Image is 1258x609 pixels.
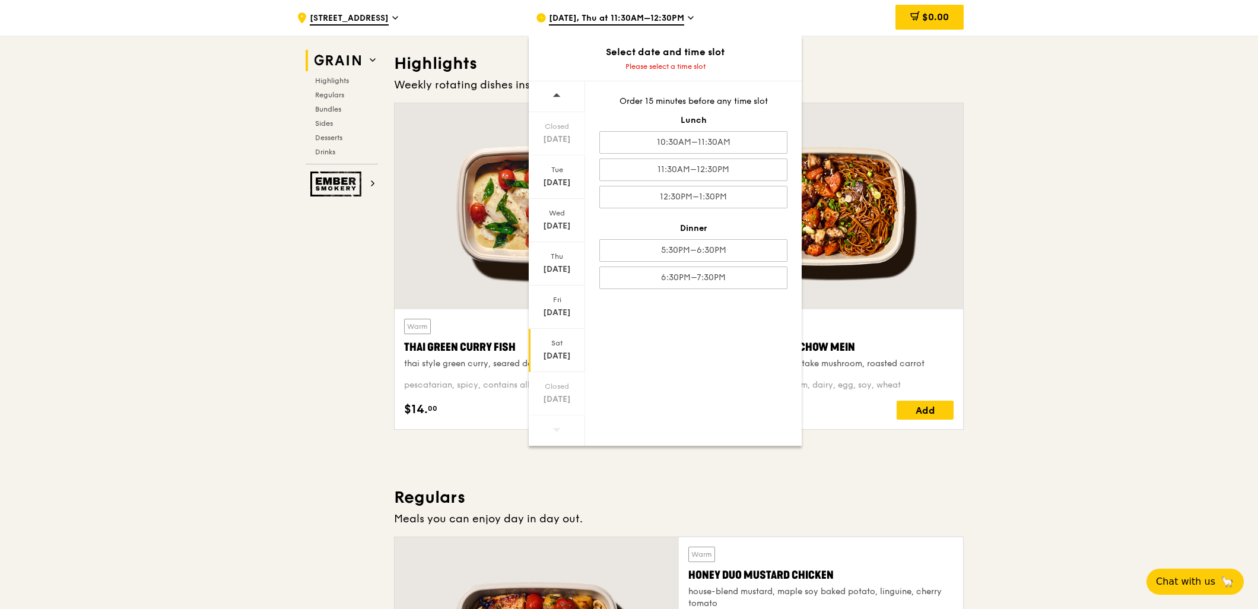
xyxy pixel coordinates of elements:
div: Warm [688,547,715,562]
div: 10:30AM–11:30AM [599,131,787,154]
div: Add [897,401,954,420]
span: 00 [428,404,437,413]
div: Thu [530,252,583,261]
img: Grain web logo [310,50,365,71]
div: [DATE] [530,220,583,232]
div: Fri [530,295,583,304]
div: Order 15 minutes before any time slot [599,96,787,107]
h3: Regulars [394,487,964,508]
div: Hikari Miso Chicken Chow Mein [694,339,954,356]
div: Thai Green Curry Fish [404,339,664,356]
div: 11:30AM–12:30PM [599,158,787,181]
span: Chat with us [1156,575,1215,589]
div: Warm [404,319,431,334]
span: Highlights [315,77,349,85]
div: 5:30PM–6:30PM [599,239,787,262]
span: 🦙 [1220,575,1234,589]
span: Desserts [315,134,342,142]
h3: Highlights [394,53,964,74]
div: Meals you can enjoy day in day out. [394,510,964,527]
div: Dinner [599,223,787,234]
div: Lunch [599,115,787,126]
div: [DATE] [530,264,583,275]
div: Tue [530,165,583,175]
span: [DATE], Thu at 11:30AM–12:30PM [549,12,684,26]
span: $14. [404,401,428,418]
div: high protein, contains allium, dairy, egg, soy, wheat [694,379,954,391]
button: Chat with us🦙 [1146,569,1244,595]
div: [DATE] [530,350,583,362]
div: [DATE] [530,394,583,405]
div: Weekly rotating dishes inspired by flavours from around the world. [394,77,964,93]
div: [DATE] [530,307,583,319]
div: Honey Duo Mustard Chicken [688,567,954,583]
span: Sides [315,119,333,128]
span: Drinks [315,148,335,156]
span: Regulars [315,91,344,99]
div: Select date and time slot [529,45,802,59]
span: [STREET_ADDRESS] [310,12,389,26]
div: Closed [530,382,583,391]
span: Bundles [315,105,341,113]
div: hong kong egg noodle, shiitake mushroom, roasted carrot [694,358,954,370]
div: pescatarian, spicy, contains allium, dairy, shellfish, soy, wheat [404,379,664,391]
div: Sat [530,338,583,348]
div: 6:30PM–7:30PM [599,267,787,289]
img: Ember Smokery web logo [310,172,365,196]
div: [DATE] [530,134,583,145]
div: Closed [530,122,583,131]
span: $0.00 [922,11,949,23]
div: Wed [530,208,583,218]
div: 12:30PM–1:30PM [599,186,787,208]
div: Please select a time slot [529,62,802,71]
div: thai style green curry, seared dory, butterfly blue pea rice [404,358,664,370]
div: [DATE] [530,177,583,189]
